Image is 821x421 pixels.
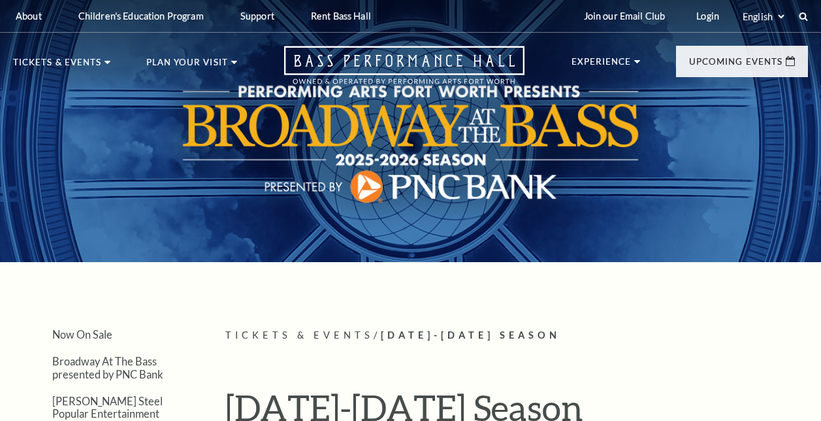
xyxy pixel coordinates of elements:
a: [PERSON_NAME] Steel Popular Entertainment [52,395,163,420]
span: [DATE]-[DATE] Season [381,329,560,341]
p: Tickets & Events [13,58,101,74]
select: Select: [740,10,786,23]
p: Children's Education Program [78,10,204,22]
p: About [16,10,42,22]
p: Experience [571,58,632,73]
a: Now On Sale [52,328,112,341]
p: / [225,328,808,344]
a: Broadway At The Bass presented by PNC Bank [52,355,163,380]
p: Plan Your Visit [146,58,228,74]
p: Rent Bass Hall [311,10,371,22]
p: Support [240,10,274,22]
span: Tickets & Events [225,329,374,341]
p: Upcoming Events [689,58,782,73]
